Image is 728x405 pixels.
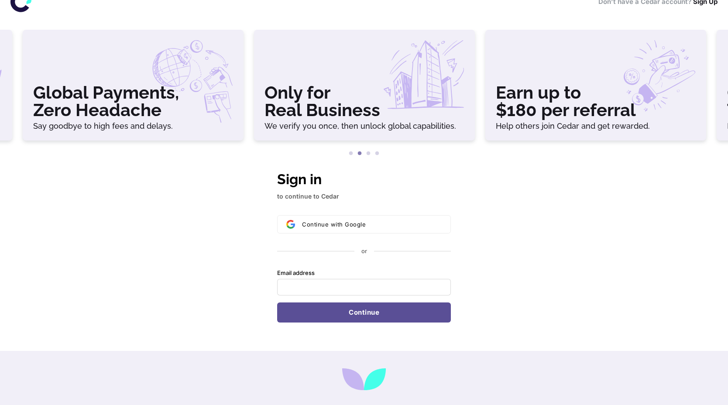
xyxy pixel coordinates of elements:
[347,149,355,158] button: 1
[302,221,366,228] span: Continue with Google
[33,122,233,130] h6: Say goodbye to high fees and delays.
[264,84,464,119] h3: Only for Real Business
[277,269,315,277] label: Email address
[373,149,381,158] button: 4
[286,220,295,229] img: Sign in with Google
[264,122,464,130] h6: We verify you once, then unlock global capabilities.
[277,192,451,201] p: to continue to Cedar
[277,302,451,323] button: Continue
[33,84,233,119] h3: Global Payments, Zero Headache
[277,215,451,233] button: Sign in with GoogleContinue with Google
[496,84,696,119] h3: Earn up to $180 per referral
[355,149,364,158] button: 2
[364,149,373,158] button: 3
[361,247,367,255] p: or
[496,122,696,130] h6: Help others join Cedar and get rewarded.
[277,169,451,190] h1: Sign in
